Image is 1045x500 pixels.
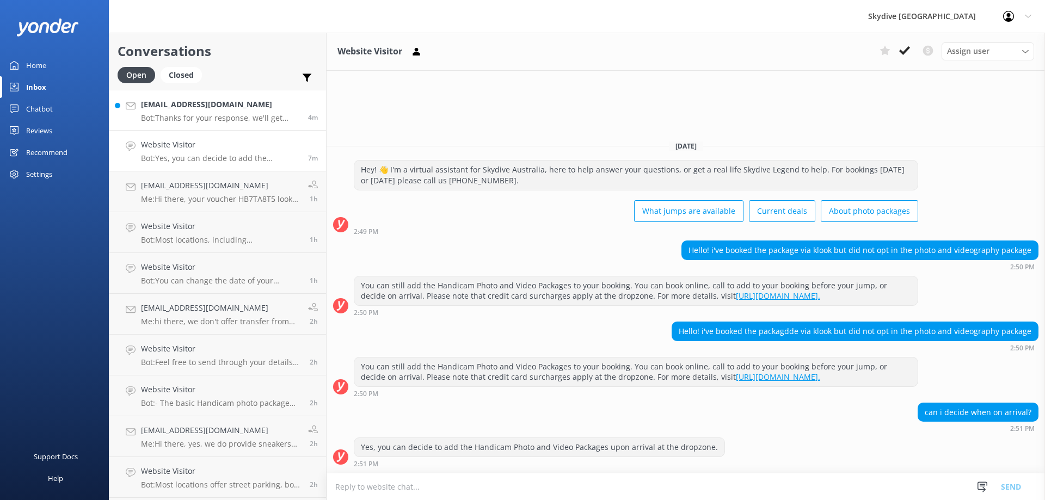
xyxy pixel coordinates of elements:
p: Bot: Feel free to send through your details to [EMAIL_ADDRESS][DOMAIN_NAME]. Our staff can let yo... [141,357,302,367]
p: Bot: Thanks for your response, we'll get back to you as soon as we can during opening hours. [141,113,300,123]
p: Bot: Yes, you can decide to add the Handicam Photo and Video Packages upon arrival at the dropzone. [141,153,300,163]
a: [EMAIL_ADDRESS][DOMAIN_NAME]Me:Hi there, yes, we do provide sneakers at our drop zone2h [109,416,326,457]
h4: Website Visitor [141,261,302,273]
div: Support Docs [34,446,78,467]
div: Sep 18 2025 02:50pm (UTC +10:00) Australia/Brisbane [672,344,1038,351]
div: Settings [26,163,52,185]
span: Sep 18 2025 01:51pm (UTC +10:00) Australia/Brisbane [310,194,318,203]
strong: 2:50 PM [1010,264,1035,270]
div: You can still add the Handicam Photo and Video Packages to your booking. You can book online, cal... [354,357,918,386]
div: Assign User [942,42,1034,60]
strong: 2:50 PM [1010,345,1035,351]
button: About photo packages [821,200,918,222]
strong: 2:50 PM [354,391,378,397]
h4: Website Visitor [141,220,302,232]
p: Bot: Most locations, including [GEOGRAPHIC_DATA], offer street parking, both paid and unpaid, but... [141,235,302,245]
p: Me: hi there, we don't offer transfer from [GEOGRAPHIC_DATA][PERSON_NAME] [141,317,300,326]
div: Hello! i've booked the package via klook but did not opt in the photo and videography package [682,241,1038,260]
h4: Website Visitor [141,343,302,355]
strong: 2:51 PM [354,461,378,467]
a: Website VisitorBot:Yes, you can decide to add the Handicam Photo and Video Packages upon arrival ... [109,131,326,171]
h4: [EMAIL_ADDRESS][DOMAIN_NAME] [141,424,300,436]
h4: Website Visitor [141,465,302,477]
div: You can still add the Handicam Photo and Video Packages to your booking. You can book online, cal... [354,276,918,305]
a: Website VisitorBot:You can change the date of your skydive booking. Please ensure you provide at ... [109,253,326,294]
span: Sep 18 2025 02:51pm (UTC +10:00) Australia/Brisbane [308,153,318,163]
div: Reviews [26,120,52,141]
div: Sep 18 2025 02:50pm (UTC +10:00) Australia/Brisbane [681,263,1038,270]
a: [URL][DOMAIN_NAME]. [736,291,820,301]
a: Website VisitorBot:Feel free to send through your details to [EMAIL_ADDRESS][DOMAIN_NAME]. Our st... [109,335,326,375]
p: Bot: Most locations offer street parking, both paid and unpaid, but it is subject to availability... [141,480,302,490]
strong: 2:50 PM [354,310,378,316]
span: Sep 18 2025 12:08pm (UTC +10:00) Australia/Brisbane [310,480,318,489]
a: [EMAIL_ADDRESS][DOMAIN_NAME]Me:Hi there, your voucher HB7TA8T5 looks good, it will valid until [D... [109,171,326,212]
div: Home [26,54,46,76]
div: Yes, you can decide to add the Handicam Photo and Video Packages upon arrival at the dropzone. [354,438,724,456]
p: Bot: You can change the date of your skydive booking. Please ensure you provide at least 24 hours... [141,276,302,286]
div: can i decide when on arrival? [918,403,1038,422]
a: Website VisitorBot:- The basic Handicam photo package costs $129 per person and includes photos o... [109,375,326,416]
div: Sep 18 2025 02:51pm (UTC +10:00) Australia/Brisbane [354,460,725,467]
div: Sep 18 2025 02:51pm (UTC +10:00) Australia/Brisbane [918,424,1038,432]
img: yonder-white-logo.png [16,18,79,36]
strong: 2:49 PM [354,229,378,235]
div: Inbox [26,76,46,98]
strong: 2:51 PM [1010,425,1035,432]
h4: [EMAIL_ADDRESS][DOMAIN_NAME] [141,302,300,314]
p: Bot: - The basic Handicam photo package costs $129 per person and includes photos of your entire ... [141,398,302,408]
span: Sep 18 2025 12:10pm (UTC +10:00) Australia/Brisbane [310,439,318,448]
span: Sep 18 2025 02:54pm (UTC +10:00) Australia/Brisbane [308,113,318,122]
a: [URL][DOMAIN_NAME]. [736,372,820,382]
a: [EMAIL_ADDRESS][DOMAIN_NAME]Bot:Thanks for your response, we'll get back to you as soon as we can... [109,90,326,131]
div: Sep 18 2025 02:50pm (UTC +10:00) Australia/Brisbane [354,308,918,316]
h4: Website Visitor [141,139,300,151]
div: Hello! i've booked the packagdde via klook but did not opt in the photo and videography package [672,322,1038,341]
div: Hey! 👋 I'm a virtual assistant for Skydive Australia, here to help answer your questions, or get ... [354,161,918,189]
h2: Conversations [118,41,318,61]
span: Sep 18 2025 12:39pm (UTC +10:00) Australia/Brisbane [310,357,318,367]
span: Sep 18 2025 12:52pm (UTC +10:00) Australia/Brisbane [310,317,318,326]
h4: Website Visitor [141,384,302,396]
span: Sep 18 2025 01:28pm (UTC +10:00) Australia/Brisbane [310,235,318,244]
a: Website VisitorBot:Most locations, including [GEOGRAPHIC_DATA], offer street parking, both paid a... [109,212,326,253]
div: Open [118,67,155,83]
span: Sep 18 2025 12:32pm (UTC +10:00) Australia/Brisbane [310,398,318,408]
h4: [EMAIL_ADDRESS][DOMAIN_NAME] [141,98,300,110]
div: Closed [161,67,202,83]
h4: [EMAIL_ADDRESS][DOMAIN_NAME] [141,180,300,192]
span: [DATE] [669,141,703,151]
div: Sep 18 2025 02:50pm (UTC +10:00) Australia/Brisbane [354,390,918,397]
div: Chatbot [26,98,53,120]
div: Help [48,467,63,489]
div: Recommend [26,141,67,163]
span: Sep 18 2025 01:00pm (UTC +10:00) Australia/Brisbane [310,276,318,285]
a: [EMAIL_ADDRESS][DOMAIN_NAME]Me:hi there, we don't offer transfer from [GEOGRAPHIC_DATA][PERSON_NA... [109,294,326,335]
p: Me: Hi there, yes, we do provide sneakers at our drop zone [141,439,300,449]
h3: Website Visitor [337,45,402,59]
button: Current deals [749,200,815,222]
a: Website VisitorBot:Most locations offer street parking, both paid and unpaid, but it is subject t... [109,457,326,498]
a: Open [118,69,161,81]
div: Sep 18 2025 02:49pm (UTC +10:00) Australia/Brisbane [354,227,918,235]
span: Assign user [947,45,989,57]
button: What jumps are available [634,200,743,222]
a: Closed [161,69,207,81]
p: Me: Hi there, your voucher HB7TA8T5 looks good, it will valid until [DATE], you can call us or em... [141,194,300,204]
